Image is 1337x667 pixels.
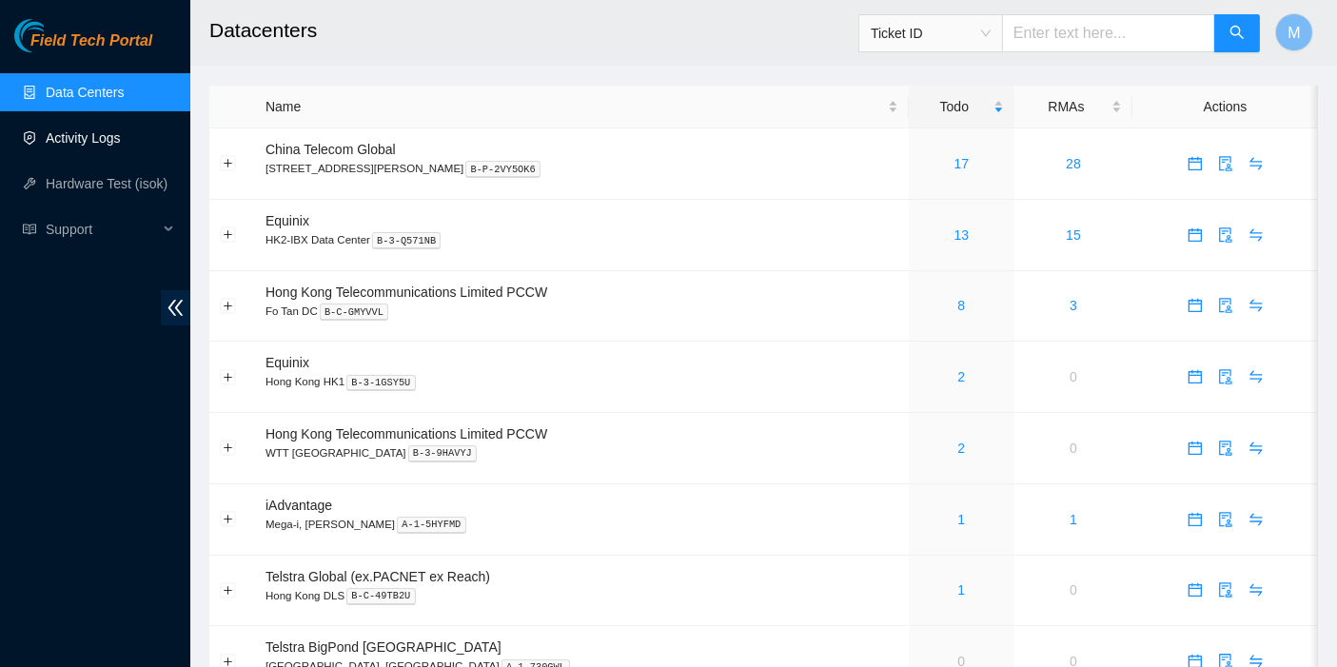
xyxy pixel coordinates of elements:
[372,232,441,249] kbd: B-3-Q571NB
[1242,441,1270,456] span: swap
[1241,369,1271,384] a: swap
[871,19,991,48] span: Ticket ID
[1242,369,1270,384] span: swap
[46,130,121,146] a: Activity Logs
[346,588,415,605] kbd: B-C-49TB2U
[265,569,490,584] span: Telstra Global (ex.PACNET ex Reach)
[958,582,966,598] a: 1
[1241,441,1271,456] a: swap
[1241,298,1271,313] a: swap
[1211,582,1240,598] span: audit
[1241,362,1271,392] button: swap
[465,161,541,178] kbd: B-P-2VY5OK6
[1181,441,1209,456] span: calendar
[1070,369,1077,384] a: 0
[14,34,152,59] a: Akamai TechnologiesField Tech Portal
[1241,512,1271,527] a: swap
[1211,298,1240,313] span: audit
[320,304,388,321] kbd: B-C-GMYVVL
[1210,512,1241,527] a: audit
[265,444,898,461] p: WTT [GEOGRAPHIC_DATA]
[1241,156,1271,171] a: swap
[1180,298,1210,313] a: calendar
[1229,25,1245,43] span: search
[1070,512,1077,527] a: 1
[1181,156,1209,171] span: calendar
[1210,433,1241,463] button: audit
[46,210,158,248] span: Support
[1181,369,1209,384] span: calendar
[954,156,970,171] a: 17
[1180,512,1210,527] a: calendar
[1241,504,1271,535] button: swap
[1288,21,1300,45] span: M
[1180,575,1210,605] button: calendar
[1180,156,1210,171] a: calendar
[408,445,477,462] kbd: B-3-9HAVYJ
[1181,512,1209,527] span: calendar
[265,639,501,655] span: Telstra BigPond [GEOGRAPHIC_DATA]
[1210,148,1241,179] button: audit
[1180,369,1210,384] a: calendar
[1211,156,1240,171] span: audit
[1210,227,1241,243] a: audit
[1210,298,1241,313] a: audit
[1002,14,1215,52] input: Enter text here...
[1242,582,1270,598] span: swap
[14,19,96,52] img: Akamai Technologies
[265,303,898,320] p: Fo Tan DC
[397,517,465,534] kbd: A-1-5HYFMD
[1070,582,1077,598] a: 0
[1210,156,1241,171] a: audit
[265,231,898,248] p: HK2-IBX Data Center
[265,160,898,177] p: [STREET_ADDRESS][PERSON_NAME]
[958,298,966,313] a: 8
[1132,86,1318,128] th: Actions
[30,32,152,50] span: Field Tech Portal
[1210,441,1241,456] a: audit
[265,587,898,604] p: Hong Kong DLS
[1242,298,1270,313] span: swap
[1210,504,1241,535] button: audit
[221,582,236,598] button: Expand row
[1241,290,1271,321] button: swap
[1242,156,1270,171] span: swap
[1242,227,1270,243] span: swap
[1210,582,1241,598] a: audit
[1211,512,1240,527] span: audit
[958,369,966,384] a: 2
[1241,433,1271,463] button: swap
[954,227,970,243] a: 13
[1241,575,1271,605] button: swap
[221,298,236,313] button: Expand row
[1066,156,1081,171] a: 28
[1242,512,1270,527] span: swap
[1210,220,1241,250] button: audit
[265,355,309,370] span: Equinix
[221,441,236,456] button: Expand row
[46,176,167,191] a: Hardware Test (isok)
[1241,220,1271,250] button: swap
[265,284,547,300] span: Hong Kong Telecommunications Limited PCCW
[221,369,236,384] button: Expand row
[23,223,36,236] span: read
[1211,227,1240,243] span: audit
[1180,433,1210,463] button: calendar
[1180,148,1210,179] button: calendar
[1180,220,1210,250] button: calendar
[958,441,966,456] a: 2
[265,142,396,157] span: China Telecom Global
[1275,13,1313,51] button: M
[1210,575,1241,605] button: audit
[221,512,236,527] button: Expand row
[1214,14,1260,52] button: search
[1180,227,1210,243] a: calendar
[1210,290,1241,321] button: audit
[1180,504,1210,535] button: calendar
[221,156,236,171] button: Expand row
[1241,582,1271,598] a: swap
[1181,227,1209,243] span: calendar
[1210,362,1241,392] button: audit
[1211,441,1240,456] span: audit
[958,512,966,527] a: 1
